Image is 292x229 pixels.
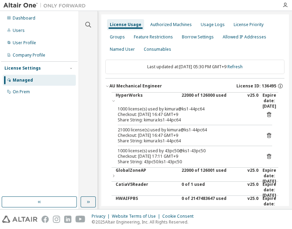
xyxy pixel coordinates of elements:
img: youtube.svg [75,216,85,223]
div: Website Terms of Use [112,214,162,219]
div: 22000 of 126000 used [182,93,243,109]
a: Refresh [227,64,243,70]
button: AU Mechanical EngineerLicense ID: 136495 [105,79,284,94]
div: Company Profile [13,52,45,58]
div: v25.0 [247,182,258,198]
div: Authorized Machines [150,22,192,27]
div: HWAIFPBS [116,196,177,212]
div: 0 of 1 used [182,182,243,198]
button: CatiaV5Reader0 of 1 usedv25.0Expire date:[DATE] [116,182,278,198]
div: Usage Logs [201,22,225,27]
div: Borrow Settings [182,34,214,40]
div: 21000 license(s) used by kimura@ks1-44pc64 [118,127,256,133]
div: License Usage [110,22,141,27]
div: v25.0 [247,196,258,212]
div: Users [13,28,25,33]
div: Expire date: [DATE] [262,93,278,109]
div: AU Mechanical Engineer [109,83,162,89]
div: 0 of 2147483647 used [182,196,243,212]
div: Checkout: [DATE] 16:47 GMT+9 [118,112,256,117]
div: Privacy [92,214,112,219]
div: User Profile [13,40,36,46]
div: Checkout: [DATE] 16:47 GMT+9 [118,133,256,138]
img: Altair One [3,2,89,9]
button: HWAIFPBS0 of 2147483647 usedv25.0Expire date:[DATE] [116,196,278,212]
button: HyperWorks22000 of 126000 usedv25.0Expire date:[DATE] [112,93,278,109]
img: altair_logo.svg [2,216,37,223]
img: facebook.svg [42,216,49,223]
button: GlobalZoneAP22000 of 126001 usedv25.0Expire date:[DATE] [112,168,278,184]
img: linkedin.svg [64,216,71,223]
div: CatiaV5Reader [116,182,177,198]
div: On Prem [13,89,30,95]
div: Managed [13,77,33,83]
div: GlobalZoneAP [116,168,177,184]
div: License Settings [4,65,41,71]
p: © 2025 Altair Engineering, Inc. All Rights Reserved. [92,219,198,225]
div: Last updated at: [DATE] 05:30 PM GMT+9 [105,60,284,74]
img: instagram.svg [53,216,60,223]
div: Dashboard [13,15,35,21]
div: 1000 license(s) used by kimura@ks1-44pc64 [118,106,256,112]
div: Share String: kimura:ks1-44pc64 [118,117,256,123]
div: Consumables [144,47,171,52]
div: Expire date: [DATE] [262,196,278,212]
div: 22000 of 126001 used [182,168,243,184]
div: Feature Restrictions [134,34,173,40]
div: Groups [110,34,125,40]
div: Named User [110,47,135,52]
div: HyperWorks [116,93,177,109]
div: 1000 license(s) used by 43pc50@ks1-43pc50 [118,148,256,154]
div: Expire date: [DATE] [262,168,278,184]
div: Share String: 43pc50:ks1-43pc50 [118,159,256,165]
div: v25.0 [247,168,258,184]
div: Share String: kimura:ks1-44pc64 [118,138,256,144]
div: License Priority [234,22,264,27]
div: v25.0 [247,93,258,109]
div: Allowed IP Addresses [223,34,266,40]
span: License ID: 136495 [236,83,276,89]
div: Cookie Consent [162,214,198,219]
div: Expire date: [DATE] [262,182,278,198]
div: Checkout: [DATE] 17:11 GMT+9 [118,154,256,159]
